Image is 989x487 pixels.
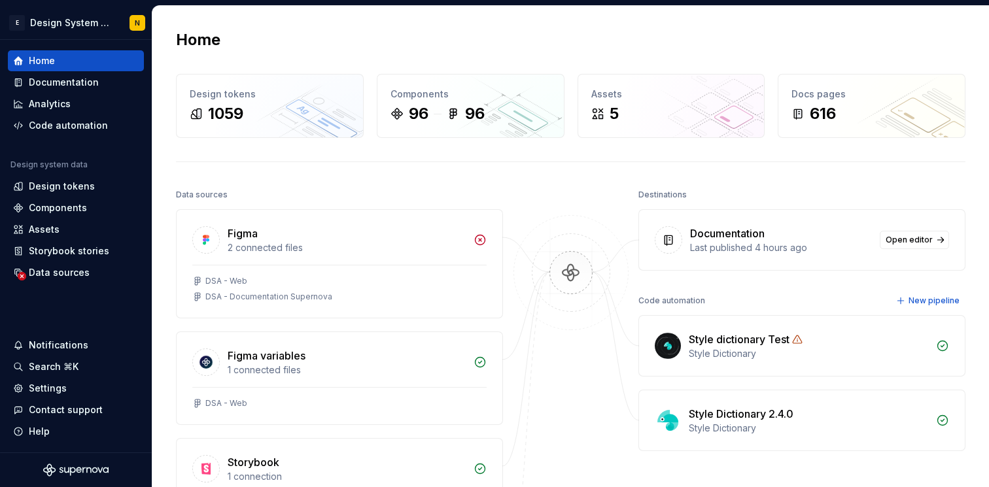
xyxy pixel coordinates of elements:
div: Components [390,88,551,101]
a: Storybook stories [8,241,144,261]
div: Design tokens [29,180,95,193]
button: Notifications [8,335,144,356]
a: Home [8,50,144,71]
a: Assets [8,219,144,240]
div: Search ⌘K [29,360,78,373]
div: Notifications [29,339,88,352]
a: Figma2 connected filesDSA - WebDSA - Documentation Supernova [176,209,503,318]
div: 616 [810,103,836,124]
div: Design System de l'Autonomie [30,16,114,29]
button: New pipeline [892,292,965,310]
div: Assets [29,223,60,236]
div: DSA - Documentation Supernova [205,292,332,302]
div: 5 [610,103,619,124]
div: Figma [228,226,258,241]
div: Style Dictionary [689,422,928,435]
div: 1 connection [228,470,466,483]
a: Documentation [8,72,144,93]
div: Style Dictionary [689,347,928,360]
a: Code automation [8,115,144,136]
a: Components [8,197,144,218]
a: Figma variables1 connected filesDSA - Web [176,331,503,425]
div: Analytics [29,97,71,110]
button: Contact support [8,399,144,420]
a: Data sources [8,262,144,283]
a: Analytics [8,93,144,114]
div: Code automation [29,119,108,132]
a: Open editor [880,231,949,249]
a: Assets5 [578,74,765,138]
a: Settings [8,378,144,399]
div: Design system data [10,160,88,170]
a: Design tokens [8,176,144,197]
button: EDesign System de l'AutonomieN [3,8,149,37]
span: Open editor [886,235,933,245]
span: New pipeline [909,295,960,306]
div: 1 connected files [228,363,466,377]
a: Components9696 [377,74,564,138]
div: E [9,15,25,31]
a: Docs pages616 [778,74,965,138]
div: Docs pages [791,88,952,101]
div: Data sources [29,266,90,279]
a: Design tokens1059 [176,74,364,138]
div: Destinations [638,186,687,204]
div: DSA - Web [205,398,247,409]
svg: Supernova Logo [43,463,109,477]
button: Search ⌘K [8,356,144,377]
div: Components [29,201,87,214]
div: 2 connected files [228,241,466,254]
div: 1059 [208,103,243,124]
div: 96 [409,103,428,124]
div: Help [29,425,50,438]
div: 96 [465,103,485,124]
div: Design tokens [190,88,350,101]
div: Storybook stories [29,244,109,258]
div: Figma variables [228,348,305,363]
div: Settings [29,382,67,395]
div: DSA - Web [205,276,247,286]
div: Style Dictionary 2.4.0 [689,406,793,422]
div: Style dictionary Test [689,331,789,347]
div: Code automation [638,292,705,310]
div: Storybook [228,454,279,470]
div: Data sources [176,186,228,204]
button: Help [8,421,144,442]
div: Last published 4 hours ago [690,241,872,254]
div: N [135,18,140,28]
div: Assets [591,88,752,101]
div: Home [29,54,55,67]
div: Documentation [690,226,765,241]
div: Documentation [29,76,99,89]
div: Contact support [29,403,103,416]
h2: Home [176,29,220,50]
